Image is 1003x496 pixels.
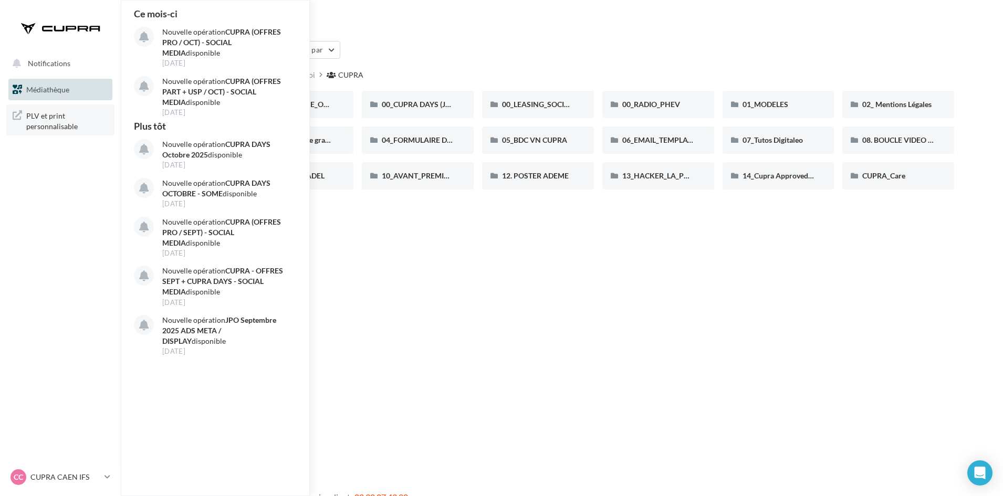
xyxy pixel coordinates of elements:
span: 12. POSTER ADEME [502,171,569,180]
span: Médiathèque [26,85,69,94]
span: 14_Cupra Approved_OCCASIONS_GARANTIES [743,171,898,180]
p: CUPRA CAEN IFS [30,472,100,482]
a: Médiathèque [6,79,114,101]
div: CUPRA [338,70,363,80]
span: 04_FORMULAIRE DES DEMANDES CRÉATIVES [382,135,538,144]
div: Open Intercom Messenger [967,460,992,486]
span: 02_ Mentions Légales [862,100,932,109]
span: 01_MODELES [743,100,788,109]
span: 05_BDC VN CUPRA [502,135,567,144]
span: 06_EMAIL_TEMPLATE HTML CUPRA [622,135,744,144]
a: PLV et print personnalisable [6,104,114,135]
span: 13_HACKER_LA_PQR [622,171,694,180]
span: 00_RADIO_PHEV [622,100,680,109]
span: 00_LEASING_SOCIAL_ÉLECTRIQUE [502,100,619,109]
span: CC [14,472,23,482]
span: 07_Tutos Digitaleo [743,135,803,144]
span: 00_CUPRA DAYS (JPO) [382,100,458,109]
button: Notifications [6,52,110,75]
span: 08. BOUCLE VIDEO ECRAN SHOWROOM [862,135,1001,144]
a: CC CUPRA CAEN IFS [8,467,112,487]
span: Notifications [28,59,70,68]
span: 10_AVANT_PREMIÈRES_CUPRA (VENTES PRIVEES) [382,171,553,180]
span: 03_DOC_charte graphique et GUIDELINES [262,135,399,144]
span: CUPRA_Care [862,171,905,180]
div: Médiathèque [133,17,990,33]
span: PLV et print personnalisable [26,109,108,131]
